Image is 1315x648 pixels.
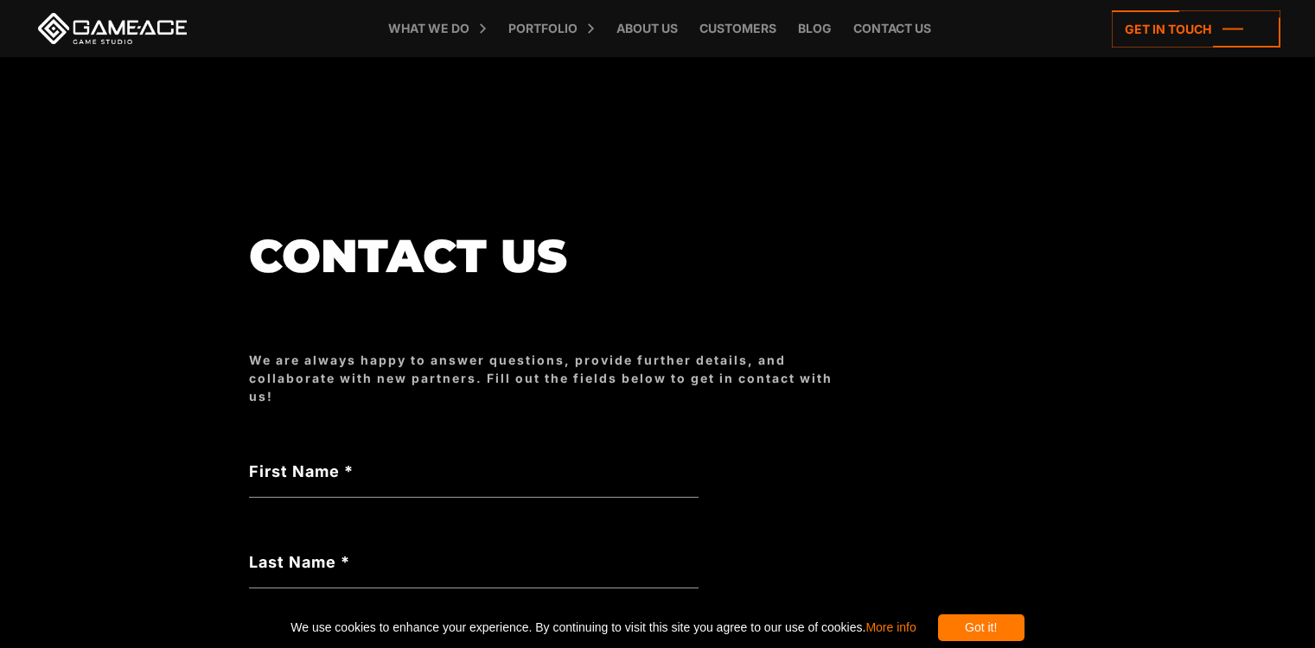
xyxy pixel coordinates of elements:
div: We are always happy to answer questions, provide further details, and collaborate with new partne... [249,351,854,406]
span: We use cookies to enhance your experience. By continuing to visit this site you agree to our use ... [290,614,916,641]
a: More info [865,620,916,634]
h1: Contact us [249,231,854,282]
a: Get in touch [1112,10,1280,48]
div: Got it! [938,614,1025,641]
label: First Name * [249,460,699,483]
label: Last Name * [249,550,699,574]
